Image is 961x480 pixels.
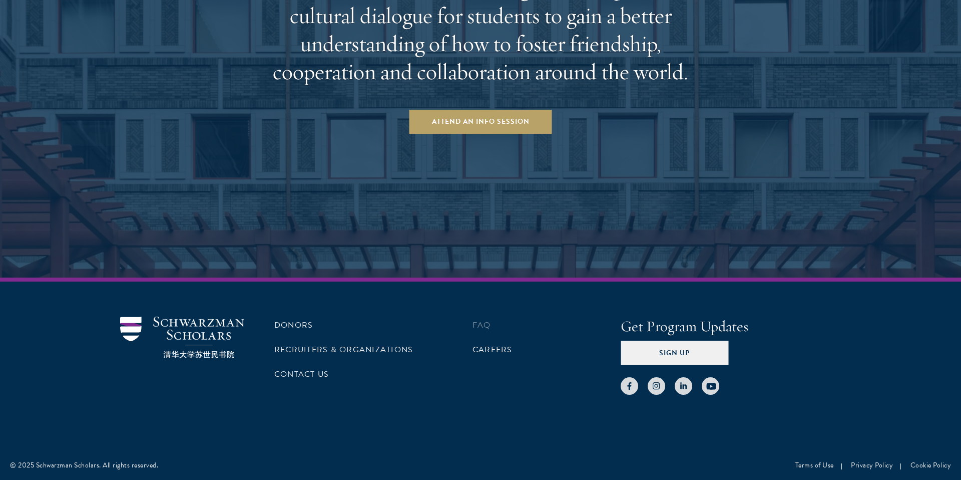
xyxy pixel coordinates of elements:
[274,319,313,331] a: Donors
[10,460,158,470] div: © 2025 Schwarzman Scholars. All rights reserved.
[274,344,413,356] a: Recruiters & Organizations
[274,368,329,380] a: Contact Us
[472,319,491,331] a: FAQ
[795,460,834,470] a: Terms of Use
[851,460,893,470] a: Privacy Policy
[409,110,552,134] a: Attend an Info Session
[910,460,951,470] a: Cookie Policy
[621,317,841,337] h4: Get Program Updates
[472,344,513,356] a: Careers
[621,341,728,365] button: Sign Up
[120,317,244,358] img: Schwarzman Scholars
